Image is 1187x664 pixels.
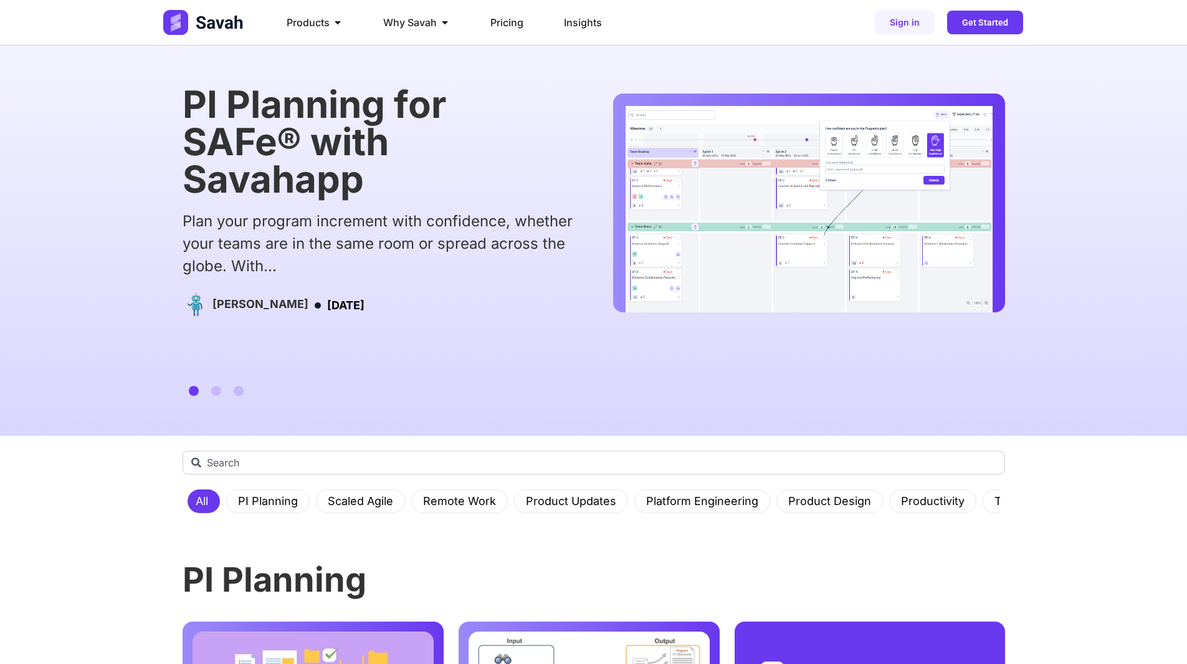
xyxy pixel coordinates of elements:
[211,386,221,396] span: Go to slide 2
[212,297,308,311] h4: [PERSON_NAME]
[894,490,972,512] a: Productivity
[781,490,879,512] a: Product Design
[890,18,920,27] span: Sign in
[327,299,365,312] time: [DATE]
[947,11,1023,34] a: Get Started
[987,490,1076,512] a: Tips & Guides
[875,11,935,34] a: Sign in
[383,15,437,30] span: Why Savah
[183,563,1005,597] h3: PI Planning
[183,82,446,201] a: PI Planning for SAFe® with Savahapp
[183,451,1005,474] input: Search
[183,85,1005,373] div: 1 / 3
[231,490,305,512] a: PI Planning
[287,15,330,30] span: Products
[639,490,766,512] a: Platform Engineering
[564,15,602,30] a: Insights
[188,490,216,512] a: All
[183,292,207,317] img: Picture of Emerson Cole
[962,18,1008,27] span: Get Started
[490,15,523,30] a: Pricing
[416,490,503,512] a: Remote Work
[320,490,401,512] a: Scaled Agile
[189,386,199,396] span: Go to slide 1
[188,489,1000,513] nav: Menu
[518,490,624,512] a: Product Updates
[234,386,244,396] span: Go to slide 3
[277,10,714,35] div: Menu Toggle
[277,10,714,35] nav: Menu
[183,210,573,277] div: Plan your program increment with confidence, whether your teams are in the same room or spread ac...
